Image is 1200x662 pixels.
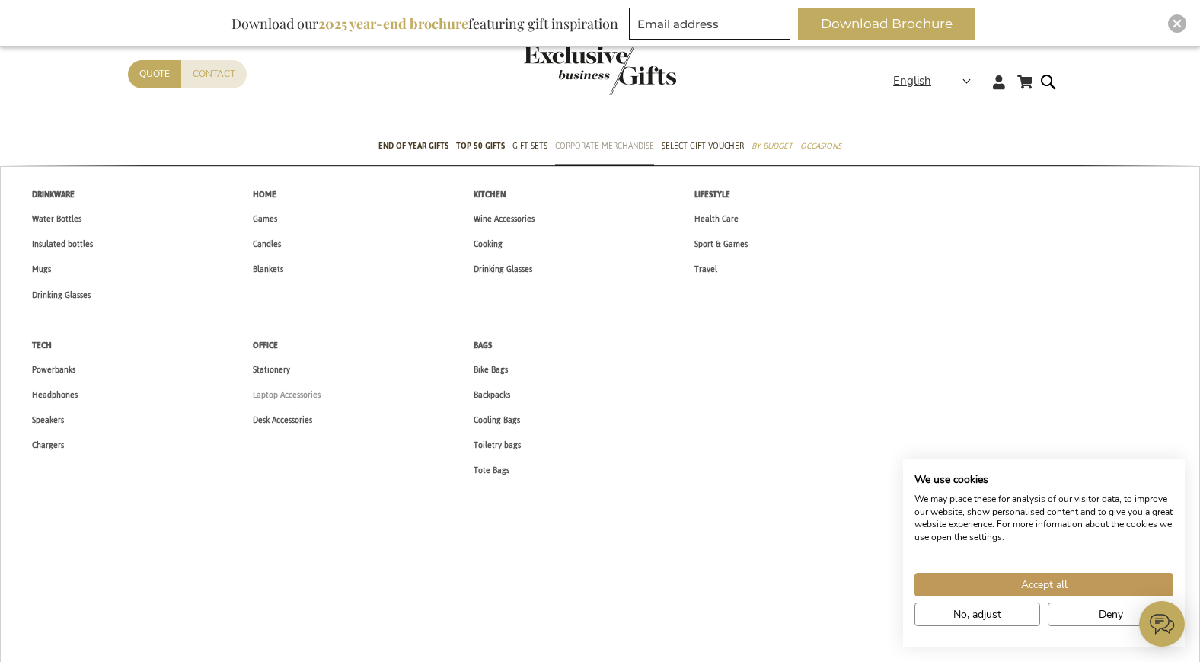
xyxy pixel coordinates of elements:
b: 2025 year-end brochure [318,14,468,33]
span: Stationery [253,362,290,378]
span: English [893,72,931,90]
span: Kitchen [474,187,506,203]
span: Bags [474,337,492,353]
span: Headphones [32,387,78,403]
span: Speakers [32,412,64,428]
iframe: belco-activator-frame [1139,601,1185,647]
span: Games [253,211,277,227]
form: marketing offers and promotions [629,8,795,44]
a: store logo [524,45,600,95]
span: By Budget [752,138,793,154]
span: No, adjust [953,606,1001,622]
button: Download Brochure [798,8,975,40]
span: Office [253,337,278,353]
span: TOP 50 Gifts [456,138,505,154]
span: Chargers [32,437,64,453]
span: Backpacks [474,387,510,403]
span: Lifestyle [694,187,730,203]
span: Powerbanks [32,362,75,378]
span: Water Bottles [32,211,81,227]
h2: We use cookies [914,473,1173,487]
span: Gift Sets [512,138,547,154]
span: Tech [32,337,52,353]
span: Corporate Merchandise [555,138,654,154]
span: Blankets [253,261,283,277]
span: Deny [1099,606,1123,622]
span: Drinking Glasses [32,287,91,303]
span: Mugs [32,261,51,277]
span: Drinkware [32,187,75,203]
span: Tote Bags [474,462,509,478]
span: Accept all [1021,577,1068,593]
span: Health Care [694,211,739,227]
span: Candles [253,236,281,252]
span: Travel [694,261,717,277]
input: Email address [629,8,790,40]
span: Occasions [800,138,841,154]
span: Insulated bottles [32,236,93,252]
button: Accept all cookies [914,573,1173,596]
a: Contact [181,60,247,88]
button: Deny all cookies [1048,603,1173,626]
img: Close [1173,19,1182,28]
span: Home [253,187,276,203]
span: Sport & Games [694,236,748,252]
img: Exclusive Business gifts logo [524,45,676,95]
button: Adjust cookie preferences [914,603,1040,626]
span: Laptop Accessories [253,387,321,403]
div: Download our featuring gift inspiration [225,8,625,40]
span: Toiletry bags [474,437,521,453]
span: Drinking Glasses [474,261,532,277]
a: Quote [128,60,181,88]
span: Wine Accessories [474,211,535,227]
div: Close [1168,14,1186,33]
span: Cooking [474,236,503,252]
span: Select Gift Voucher [662,138,744,154]
span: Desk Accessories [253,412,312,428]
span: End of year gifts [378,138,448,154]
span: Bike Bags [474,362,508,378]
div: English [893,72,981,90]
span: Cooling Bags [474,412,520,428]
p: We may place these for analysis of our visitor data, to improve our website, show personalised co... [914,493,1173,544]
